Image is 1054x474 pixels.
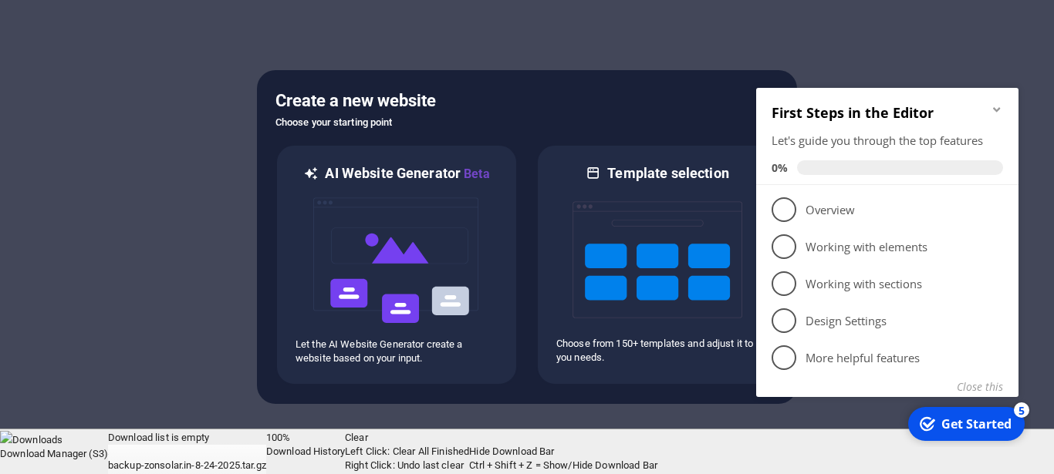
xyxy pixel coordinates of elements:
[241,29,253,42] div: Minimize checklist
[12,434,62,445] span: Downloads
[6,228,269,265] li: Design Settings
[275,113,779,132] h6: Choose your starting point
[56,202,241,218] p: Working with sections
[607,164,728,183] h6: Template selection
[556,337,758,365] p: Choose from 150+ templates and adjust it to you needs.
[469,445,657,459] div: Hide Download Bar
[345,431,469,472] div: Clear
[275,89,779,113] h5: Create a new website
[22,29,253,48] h2: First Steps in the Editor
[191,341,262,358] div: Get Started
[56,239,241,255] p: Design Settings
[56,165,241,181] p: Working with elements
[345,445,469,459] div: Left Click: Clear All Finished
[56,276,241,292] p: More helpful features
[207,305,253,320] button: Close this
[108,431,266,445] div: Download list is empty
[325,164,489,183] h6: AI Website Generator
[266,445,345,459] div: Download History
[469,459,657,472] div: Ctrl + Shift + Z = Show/Hide Download Bar
[264,328,279,344] div: 5
[56,128,241,144] p: Overview
[266,431,345,445] div: 100%
[345,459,469,472] div: Right Click: Undo last clear
[296,338,498,365] p: Let the AI Website Generator create a website based on your input.
[158,333,275,367] div: Get Started 5 items remaining, 0% complete
[108,459,266,472] div: backup-zonsolar.in-8-24-2025.tar.gz
[22,59,253,75] div: Let's guide you through the top features
[536,144,779,385] div: Template selectionChoose from 150+ templates and adjust it to you needs.
[461,166,490,181] span: Beta
[312,183,481,338] img: ai
[275,144,518,385] div: AI Website GeneratorBetaaiLet the AI Website Generator create a website based on your input.
[6,265,269,302] li: More helpful features
[6,117,269,154] li: Overview
[6,191,269,228] li: Working with sections
[6,154,269,191] li: Working with elements
[22,86,47,101] span: 0%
